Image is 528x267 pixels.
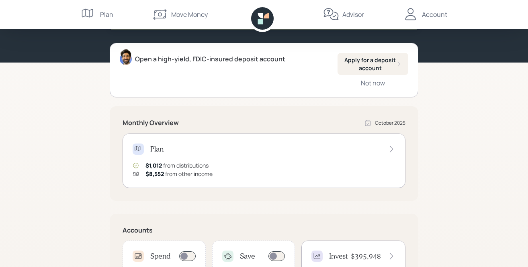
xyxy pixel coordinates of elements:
span: $1,012 [145,162,162,169]
span: $8,552 [145,170,164,178]
div: from distributions [145,161,209,170]
button: Apply for a deposit account [338,53,408,75]
h4: Save [240,252,255,261]
div: Not now [361,79,385,87]
h4: Invest [329,252,348,261]
div: Apply for a deposit account [344,56,402,72]
div: Open a high-yield, FDIC-insured deposit account [135,54,285,64]
h5: Monthly Overview [123,119,179,127]
img: eric-schwartz-headshot.png [120,49,132,65]
h4: $395,948 [351,252,381,261]
div: from other income [145,170,213,178]
div: Plan [100,10,113,19]
div: Account [422,10,447,19]
div: Advisor [342,10,364,19]
div: Move Money [171,10,208,19]
div: October 2025 [375,119,405,127]
h4: Spend [150,252,171,261]
h4: Plan [150,145,164,154]
h5: Accounts [123,227,405,234]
